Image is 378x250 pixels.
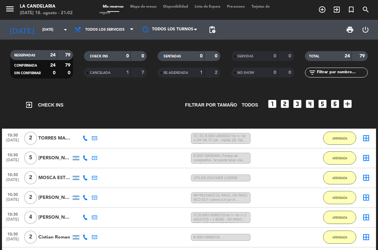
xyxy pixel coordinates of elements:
span: 10:30 [4,190,21,198]
i: looks_one [267,99,278,109]
span: 4 [24,211,37,224]
i: looks_5 [317,99,328,109]
i: exit_to_app [25,101,33,109]
span: RE AGENDADA [164,71,188,75]
i: search [362,6,370,14]
div: [DATE] 18. agosto - 21:02 [20,10,73,16]
strong: 0 [274,70,276,75]
span: ARRIBADA [332,235,347,239]
span: Lista de Espera [191,5,224,9]
span: [DATE] [4,217,21,225]
i: turned_in_not [347,6,355,14]
i: add_box [342,99,353,109]
strong: 0 [274,54,276,58]
i: [DATE] [5,23,39,37]
span: FC: FC B 0007-00005167<br /> <br /> PP OK TC 5/6 - VIENE DE 7569 MACA [191,133,250,144]
span: Disponibilidad [160,5,191,9]
strong: 24 [345,54,350,58]
span: UTILIZA VOUCHER LC00908 [191,174,250,181]
strong: 0 [126,54,129,58]
i: looks_3 [292,99,303,109]
i: add_circle_outline [318,6,326,14]
div: [PERSON_NAME] [38,194,71,202]
i: arrow_drop_down [61,26,69,34]
strong: 0 [288,54,292,58]
span: 2 [24,171,37,184]
button: menu [5,4,15,16]
span: [DATE] [4,158,21,166]
div: MOSCA ESTEFANIA [38,174,71,182]
strong: 24 [50,63,56,68]
button: ARRIBADA [323,191,356,204]
span: FC:B 0007-00005731<br /> <br /> 2 ADULTOS + 1 BEBE - OK PAGO BCO 18/7 VIENE DE ZORZAL<br /> SUMO ... [191,212,250,223]
span: NO SHOW [237,71,254,75]
strong: 2 [215,70,219,75]
strong: 24 [50,53,56,57]
div: Cistian Roman [38,234,71,241]
button: ARRIBADA [323,211,356,224]
button: ARRIBADA [323,132,356,145]
div: [PERSON_NAME] [38,154,71,162]
span: 10:30 [4,230,21,237]
span: B 0007-00005716 [191,234,250,241]
strong: 7 [141,70,145,75]
i: looks_6 [330,99,340,109]
button: ARRIBADA [323,231,356,244]
strong: 79 [359,54,366,58]
span: [DATE] [4,237,21,245]
span: [DATE] [4,178,21,185]
span: ARRIBADA [332,216,347,219]
i: menu [5,4,15,14]
span: ARRIBADA [332,176,347,180]
span: Pre-acceso [224,5,248,9]
span: CHECK INS [25,101,63,109]
i: border_all [362,194,370,202]
span: pending_actions [208,26,216,34]
i: filter_list [308,69,316,77]
i: border_all [362,233,370,241]
i: border_all [362,134,370,142]
span: CHECK INS [90,55,108,58]
i: border_all [362,174,370,182]
input: Filtrar por nombre... [316,69,367,76]
span: SERVIDAS [237,55,253,58]
i: power_settings_new [361,26,369,34]
strong: 0 [215,54,219,58]
span: ARRIBADA [332,196,347,200]
span: 2 [24,132,37,145]
span: 10:30 [4,131,21,139]
strong: 1 [200,70,203,75]
span: ARRIBADA [332,137,347,140]
span: ARRIBADA [332,156,347,160]
span: B 0007-00005484 | Festejo de cumpleaños. Se puede llevar una torta? [191,153,250,164]
div: [PERSON_NAME] [38,214,71,221]
span: SIN CONFIRMAR [14,72,41,75]
strong: 1 [126,70,129,75]
span: [DATE] [4,198,21,205]
strong: 79 [65,53,72,57]
span: 10:30 [4,171,21,178]
span: RESERVADAS [14,54,35,57]
strong: 79 [65,63,72,68]
span: Mis reservas [99,5,127,9]
i: border_all [362,213,370,221]
i: looks_two [280,99,290,109]
i: looks_4 [305,99,315,109]
strong: 0 [200,54,203,58]
strong: 0 [68,71,72,75]
span: 2 [24,231,37,244]
span: Todos los servicios [85,28,125,32]
span: Mapa de mesas [127,5,160,9]
i: border_all [362,154,370,162]
span: SENTADAS [164,55,181,58]
span: TODOS [242,101,258,109]
span: 10:30 [4,151,21,158]
div: LOG OUT [358,20,373,40]
span: 5 [24,151,37,165]
span: TOTAL [309,55,319,58]
span: 10:30 [4,210,21,218]
span: Filtrar por tamaño [185,101,237,109]
div: LA CANDELARIA [20,3,73,10]
span: CONFIRMADA [14,64,37,67]
button: ARRIBADA [323,171,356,184]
